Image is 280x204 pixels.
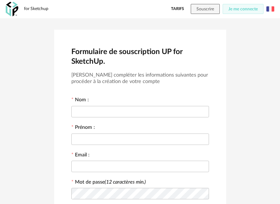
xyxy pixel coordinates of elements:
i: (12 caractères min.) [105,180,146,185]
span: Je me connecte [228,7,258,11]
img: OXP [6,2,18,16]
div: for Sketchup [24,6,48,12]
img: fr [266,5,274,13]
label: Email : [71,152,90,159]
button: Je me connecte [223,4,264,14]
h2: Formulaire de souscription UP for SketchUp. [71,47,209,66]
label: Mot de passe [75,180,146,185]
span: Souscrire [196,7,214,11]
a: Tarifs [171,4,184,14]
label: Nom : [71,97,89,104]
h3: [PERSON_NAME] compléter les informations suivantes pour procéder à la création de votre compte [71,72,209,85]
button: Souscrire [191,4,220,14]
label: Prénom : [71,125,95,131]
